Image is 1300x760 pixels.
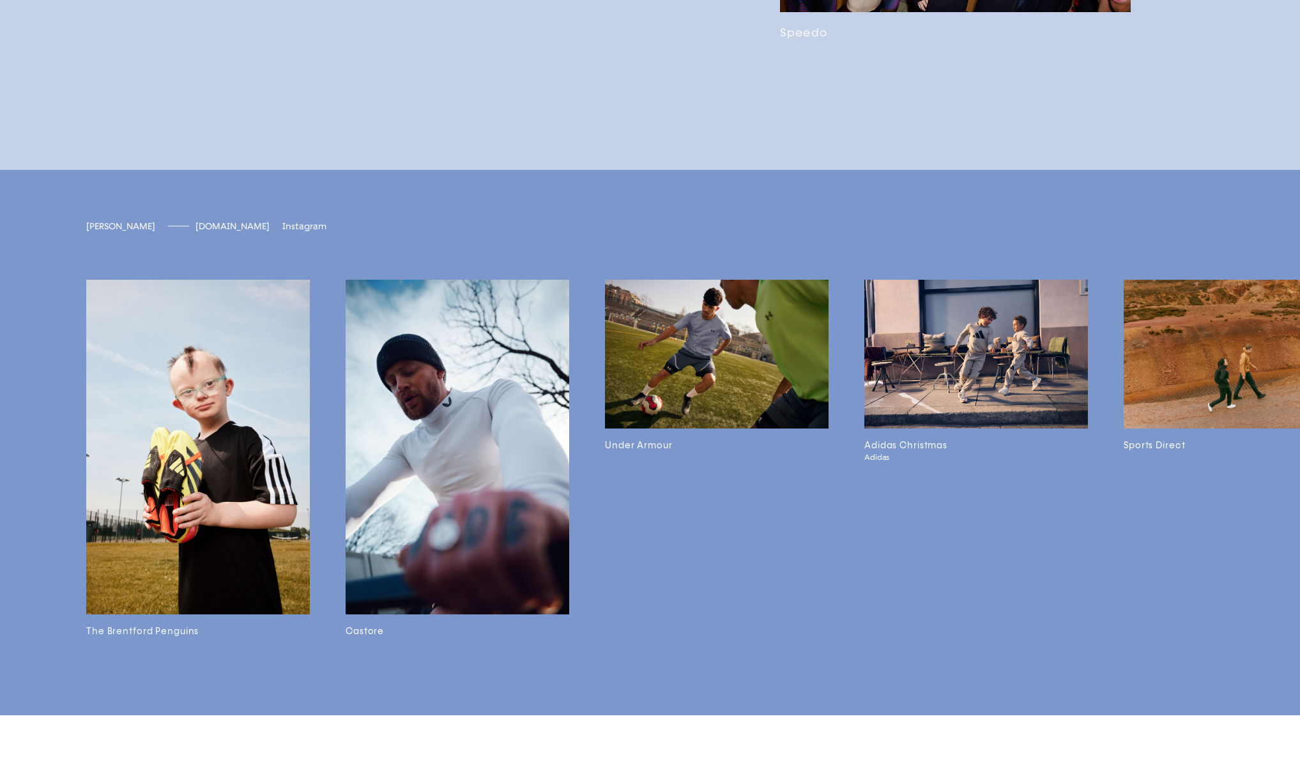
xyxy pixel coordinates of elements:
span: [PERSON_NAME] [86,221,155,232]
h3: Adidas Christmas [864,439,1088,453]
h3: Under Armour [605,439,829,453]
a: Castore [346,280,569,639]
a: Under Armour [605,280,829,639]
a: The Brentford Penguins [86,280,310,639]
a: Website[DOMAIN_NAME] [195,221,270,232]
a: Site by Patron Studio [1122,747,1214,758]
span: Jazz up your Inbox [97,747,184,758]
h3: The Brentford Penguins [86,625,310,639]
a: Instagram [281,747,325,758]
button: Jazz up your Inbox [97,747,203,758]
a: Linkedin [340,747,375,758]
a: Part of At Collective [1021,747,1109,758]
span: Adidas [864,453,1066,462]
a: Instagramiwillphoto [282,221,326,232]
h3: Castore [346,625,569,639]
a: Contact [229,747,266,758]
a: Adidas ChristmasAdidas [864,280,1088,639]
span: Instagram [282,221,326,232]
span: [DOMAIN_NAME] [195,221,270,232]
